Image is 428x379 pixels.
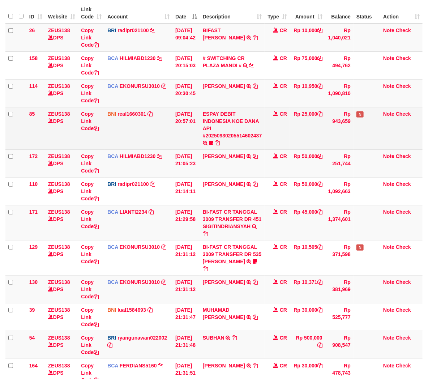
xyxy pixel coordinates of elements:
[172,177,200,205] td: [DATE] 21:14:11
[203,111,262,139] a: ESPAY DEBIT INDONESIA KOE DANA API #20250930205514602437
[81,111,99,131] a: Copy Link Code
[107,83,118,89] span: BCA
[81,335,99,355] a: Copy Link Code
[203,244,262,264] a: BI-FAST CR TANGGAL 3009 TRANSFER DR 535 [PERSON_NAME]
[325,177,354,205] td: Rp 1,092,663
[150,27,155,33] a: Copy radipr021100 to clipboard
[317,363,322,369] a: Copy Rp 30,000 to clipboard
[29,363,38,369] span: 164
[325,107,354,149] td: Rp 943,659
[107,307,116,313] span: BNI
[325,303,354,331] td: Rp 525,777
[396,55,411,61] a: Check
[48,244,70,250] a: ZEUS138
[147,307,153,313] a: Copy lual1584693 to clipboard
[29,83,38,89] span: 114
[383,111,394,117] a: Note
[45,303,78,331] td: DPS
[290,51,325,79] td: Rp 75,000
[45,3,78,24] th: Website: activate to sort column ascending
[161,83,166,89] a: Copy EKONURSU3010 to clipboard
[172,24,200,52] td: [DATE] 09:04:42
[396,307,411,313] a: Check
[280,307,287,313] span: CR
[120,153,156,159] a: HILMIABD1230
[29,153,38,159] span: 172
[120,55,156,61] a: HILMIABD1230
[48,153,70,159] a: ZEUS138
[48,279,70,285] a: ZEUS138
[354,3,380,24] th: Status
[157,55,162,61] a: Copy HILMIABD1230 to clipboard
[48,27,70,33] a: ZEUS138
[383,27,394,33] a: Note
[81,307,99,327] a: Copy Link Code
[172,3,200,24] th: Date: activate to sort column descending
[325,205,354,240] td: Rp 1,374,601
[215,140,220,146] a: Copy ESPAY DEBIT INDONESIA KOE DANA API #20250930205514602437 to clipboard
[203,307,245,320] a: MUHAMAD [PERSON_NAME]
[29,111,35,117] span: 85
[26,3,45,24] th: ID: activate to sort column ascending
[120,244,160,250] a: EKONURSU3010
[107,111,116,117] span: BNI
[325,3,354,24] th: Balance
[81,55,99,76] a: Copy Link Code
[383,279,394,285] a: Note
[120,279,160,285] a: EKONURSU3010
[290,275,325,303] td: Rp 10,371
[45,51,78,79] td: DPS
[158,363,163,369] a: Copy FERDIANS5160 to clipboard
[107,153,118,159] span: BCA
[107,279,118,285] span: BCA
[48,209,70,215] a: ZEUS138
[81,279,99,299] a: Copy Link Code
[203,279,245,285] a: [PERSON_NAME]
[81,244,99,264] a: Copy Link Code
[396,181,411,187] a: Check
[48,83,70,89] a: ZEUS138
[253,279,258,285] a: Copy DANIL FEBRIANSYAH to clipboard
[48,307,70,313] a: ZEUS138
[45,107,78,149] td: DPS
[253,83,258,89] a: Copy AHMAD AGUSTI to clipboard
[48,335,70,341] a: ZEUS138
[120,83,160,89] a: EKONURSU3010
[203,209,262,229] a: BI-FAST CR TANGGAL 3009 TRANSFER DR 451 SIGITINDRIANSYAH
[203,266,208,272] a: Copy BI-FAST CR TANGGAL 3009 TRANSFER DR 535 AISYAH PUTRI HALIZ to clipboard
[107,342,112,348] a: Copy ryangunawan022002 to clipboard
[104,3,172,24] th: Account: activate to sort column ascending
[317,279,322,285] a: Copy Rp 10,371 to clipboard
[317,307,322,313] a: Copy Rp 30,000 to clipboard
[317,209,322,215] a: Copy Rp 45,000 to clipboard
[107,55,118,61] span: BCA
[280,27,287,33] span: CR
[29,181,38,187] span: 110
[172,79,200,107] td: [DATE] 20:30:45
[148,111,153,117] a: Copy real1660301 to clipboard
[383,363,394,369] a: Note
[45,177,78,205] td: DPS
[396,27,411,33] a: Check
[172,331,200,359] td: [DATE] 21:31:48
[117,335,167,341] a: ryangunawan022002
[317,83,322,89] a: Copy Rp 10,950 to clipboard
[280,335,287,341] span: CR
[107,244,118,250] span: BCA
[48,111,70,117] a: ZEUS138
[172,240,200,275] td: [DATE] 21:31:12
[383,244,394,250] a: Note
[172,149,200,177] td: [DATE] 21:05:23
[317,153,322,159] a: Copy Rp 50,000 to clipboard
[120,363,157,369] a: FERDIANS5160
[81,209,99,229] a: Copy Link Code
[325,240,354,275] td: Rp 371,598
[172,51,200,79] td: [DATE] 20:15:03
[325,24,354,52] td: Rp 1,040,021
[317,111,322,117] a: Copy Rp 25,000 to clipboard
[117,27,149,33] a: radipr021100
[203,363,245,369] a: [PERSON_NAME]
[172,303,200,331] td: [DATE] 21:31:47
[249,63,254,68] a: Copy # SWITCHING CR PLAZA MANDI # to clipboard
[280,55,287,61] span: CR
